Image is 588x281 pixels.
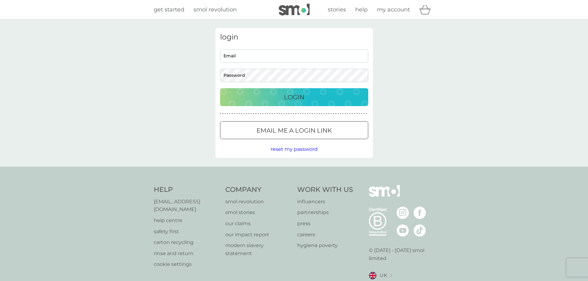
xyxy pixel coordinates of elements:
[397,207,409,219] img: visit the smol Instagram page
[297,220,353,228] a: press
[414,207,426,219] img: visit the smol Facebook page
[340,112,341,115] p: ●
[288,112,290,115] p: ●
[309,112,311,115] p: ●
[369,246,435,262] p: © [DATE] - [DATE] smol limited
[377,5,410,14] a: my account
[220,121,368,139] button: Email me a login link
[300,112,301,115] p: ●
[154,5,184,14] a: get started
[328,5,346,14] a: stories
[345,112,346,115] p: ●
[277,112,278,115] p: ●
[297,242,353,250] a: hygiene poverty
[369,272,377,279] img: UK flag
[220,112,221,115] p: ●
[331,112,332,115] p: ●
[229,112,231,115] p: ●
[321,112,322,115] p: ●
[154,250,219,258] a: rinse and return
[357,112,358,115] p: ●
[269,112,271,115] p: ●
[258,112,259,115] p: ●
[297,209,353,217] a: partnerships
[255,112,256,115] p: ●
[366,112,367,115] p: ●
[338,112,339,115] p: ●
[260,112,261,115] p: ●
[328,112,329,115] p: ●
[225,198,291,206] a: smol revolution
[225,112,226,115] p: ●
[333,112,334,115] p: ●
[355,6,368,13] span: help
[194,6,237,13] span: smol revolution
[246,112,247,115] p: ●
[352,112,353,115] p: ●
[154,6,184,13] span: get started
[283,112,285,115] p: ●
[298,112,299,115] p: ●
[414,224,426,237] img: visit the smol Tiktok page
[369,185,400,206] img: smol
[225,220,291,228] a: our claims
[225,209,291,217] p: smol stories
[361,112,362,115] p: ●
[297,185,353,195] h4: Work With Us
[419,3,435,16] div: basket
[262,112,264,115] p: ●
[326,112,327,115] p: ●
[271,145,318,153] button: reset my password
[251,112,252,115] p: ●
[312,112,313,115] p: ●
[307,112,308,115] p: ●
[295,112,297,115] p: ●
[323,112,325,115] p: ●
[225,185,291,195] h4: Company
[154,238,219,246] a: carton recycling
[302,112,303,115] p: ●
[154,260,219,268] a: cookie settings
[267,112,268,115] p: ●
[286,112,287,115] p: ●
[222,112,223,115] p: ●
[244,112,245,115] p: ●
[316,112,318,115] p: ●
[279,112,280,115] p: ●
[239,112,240,115] p: ●
[397,224,409,237] img: visit the smol Youtube page
[335,112,336,115] p: ●
[265,112,266,115] p: ●
[297,231,353,239] p: careers
[347,112,348,115] p: ●
[154,198,219,213] a: [EMAIL_ADDRESS][DOMAIN_NAME]
[297,198,353,206] a: influencers
[220,88,368,106] button: Login
[272,112,273,115] p: ●
[154,185,219,195] h4: Help
[390,274,392,277] img: select a new location
[349,112,351,115] p: ●
[293,112,294,115] p: ●
[377,6,410,13] span: my account
[154,228,219,236] a: safety first
[355,5,368,14] a: help
[290,112,292,115] p: ●
[279,4,310,15] img: smol
[236,112,238,115] p: ●
[225,231,291,239] a: our impact report
[380,271,387,279] span: UK
[281,112,282,115] p: ●
[319,112,320,115] p: ●
[194,5,237,14] a: smol revolution
[225,242,291,257] p: modern slavery statement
